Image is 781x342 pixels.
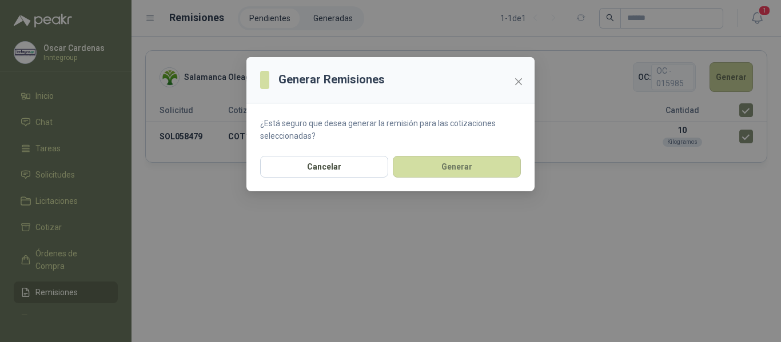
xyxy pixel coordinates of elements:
[260,117,521,142] p: ¿Está seguro que desea generar la remisión para las cotizaciones seleccionadas?
[509,73,528,91] button: Close
[514,77,523,86] span: close
[278,71,385,88] h3: Generar Remisiones
[393,156,521,178] button: Generar
[260,156,388,178] button: Cancelar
